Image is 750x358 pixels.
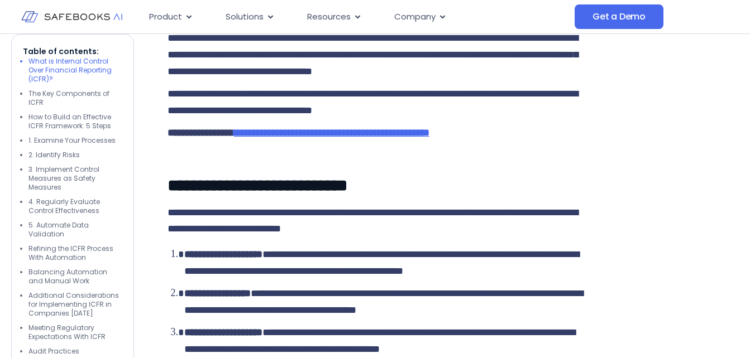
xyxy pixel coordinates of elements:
[593,11,646,22] span: Get a Demo
[28,151,122,159] li: 2. Identify Risks
[28,268,122,286] li: Balancing Automation and Manual Work
[575,4,663,29] a: Get a Demo
[28,57,122,84] li: What is Internal Control Over Financial Reporting (ICFR)?
[28,221,122,239] li: 5. Automate Data Validation
[394,11,436,23] span: Company
[28,347,122,356] li: Audit Practices
[23,46,122,57] p: Table of contents:
[28,136,122,145] li: 1. Examine Your Processes
[149,11,182,23] span: Product
[28,244,122,262] li: Refining the ICFR Process With Automation
[28,89,122,107] li: The Key Components of ICFR
[307,11,351,23] span: Resources
[28,197,122,215] li: 4. Regularly Evaluate Control Effectiveness
[140,6,575,28] nav: Menu
[226,11,264,23] span: Solutions
[28,323,122,341] li: Meeting Regulatory Expectations With ICFR
[28,113,122,130] li: How to Build an Effective ICFR Framework: 5 Steps
[28,291,122,318] li: Additional Considerations for Implementing ICFR in Companies [DATE]
[28,165,122,192] li: 3. Implement Control Measures as Safety Measures
[140,6,575,28] div: Menu Toggle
